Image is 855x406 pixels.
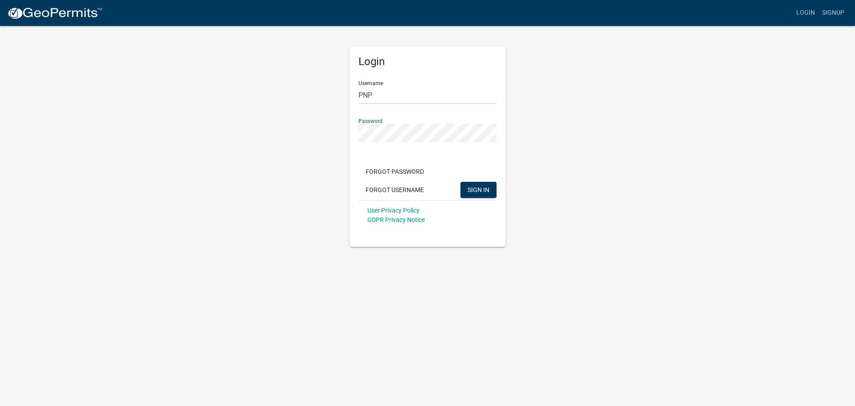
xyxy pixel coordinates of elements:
[358,55,497,68] h5: Login
[358,164,431,180] button: Forgot Password
[358,182,431,198] button: Forgot Username
[818,4,848,21] a: Signup
[468,186,489,193] span: SIGN IN
[793,4,818,21] a: Login
[367,216,425,223] a: GDPR Privacy Notice
[460,182,497,198] button: SIGN IN
[367,207,419,214] a: User Privacy Policy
